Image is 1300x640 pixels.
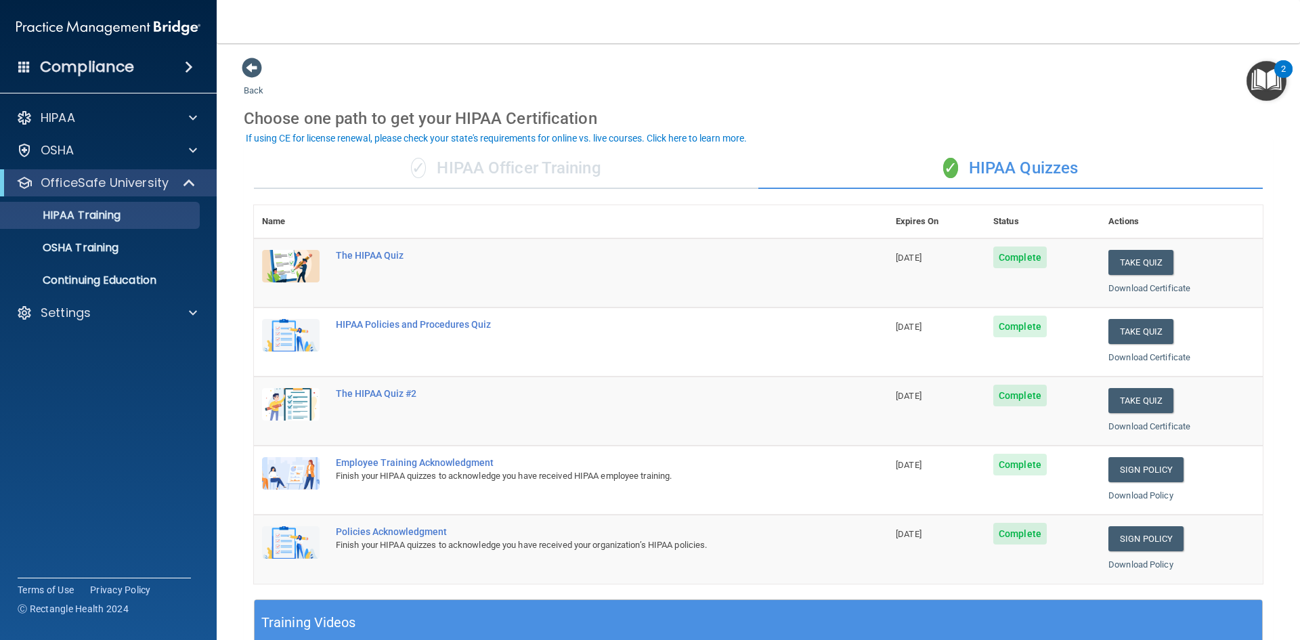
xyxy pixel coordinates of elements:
div: The HIPAA Quiz #2 [336,388,820,399]
a: HIPAA [16,110,197,126]
button: Open Resource Center, 2 new notifications [1247,61,1286,101]
span: Complete [993,247,1047,268]
span: Ⓒ Rectangle Health 2024 [18,602,129,616]
span: ✓ [411,158,426,178]
a: OfficeSafe University [16,175,196,191]
span: Complete [993,454,1047,475]
div: Policies Acknowledgment [336,526,820,537]
span: [DATE] [896,253,922,263]
p: OSHA [41,142,74,158]
a: Download Policy [1108,490,1173,500]
span: [DATE] [896,460,922,470]
p: HIPAA Training [9,209,121,222]
p: OfficeSafe University [41,175,169,191]
button: If using CE for license renewal, please check your state's requirements for online vs. live cours... [244,131,749,145]
div: 2 [1281,69,1286,87]
p: OSHA Training [9,241,118,255]
div: Choose one path to get your HIPAA Certification [244,99,1273,138]
p: Settings [41,305,91,321]
th: Actions [1100,205,1263,238]
img: PMB logo [16,14,200,41]
a: Download Certificate [1108,283,1190,293]
h5: Training Videos [261,611,356,635]
p: HIPAA [41,110,75,126]
a: Sign Policy [1108,526,1184,551]
span: Complete [993,523,1047,545]
p: Continuing Education [9,274,194,287]
span: Complete [993,385,1047,406]
th: Status [985,205,1100,238]
th: Expires On [888,205,985,238]
div: If using CE for license renewal, please check your state's requirements for online vs. live cours... [246,133,747,143]
div: HIPAA Policies and Procedures Quiz [336,319,820,330]
span: [DATE] [896,529,922,539]
div: HIPAA Officer Training [254,148,758,189]
th: Name [254,205,328,238]
button: Take Quiz [1108,319,1173,344]
a: Sign Policy [1108,457,1184,482]
a: Download Certificate [1108,352,1190,362]
button: Take Quiz [1108,250,1173,275]
div: Employee Training Acknowledgment [336,457,820,468]
a: Terms of Use [18,583,74,597]
div: HIPAA Quizzes [758,148,1263,189]
div: Finish your HIPAA quizzes to acknowledge you have received your organization’s HIPAA policies. [336,537,820,553]
div: The HIPAA Quiz [336,250,820,261]
a: Download Policy [1108,559,1173,570]
span: ✓ [943,158,958,178]
a: Privacy Policy [90,583,151,597]
span: [DATE] [896,391,922,401]
button: Take Quiz [1108,388,1173,413]
a: OSHA [16,142,197,158]
span: Complete [993,316,1047,337]
h4: Compliance [40,58,134,77]
a: Back [244,69,263,95]
a: Download Certificate [1108,421,1190,431]
div: Finish your HIPAA quizzes to acknowledge you have received HIPAA employee training. [336,468,820,484]
span: [DATE] [896,322,922,332]
a: Settings [16,305,197,321]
